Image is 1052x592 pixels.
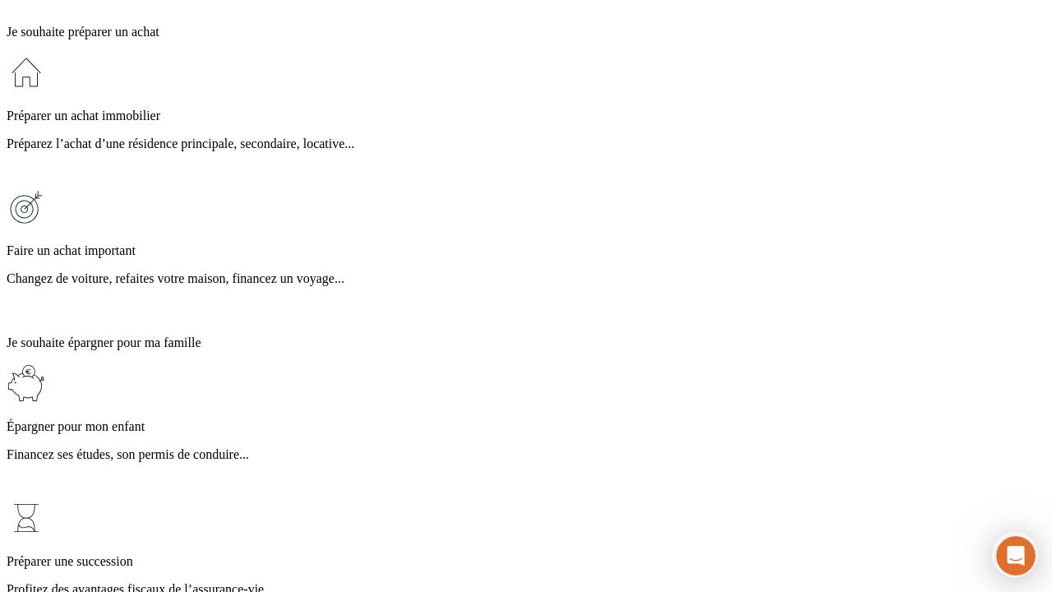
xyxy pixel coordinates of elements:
[7,136,1045,151] p: Préparez l’achat d’une résidence principale, secondaire, locative...
[7,109,1045,123] p: Préparer un achat immobilier
[7,554,1045,569] p: Préparer une succession
[996,536,1036,576] iframe: Intercom live chat
[7,271,1045,286] p: Changez de voiture, refaites votre maison, financez un voyage...
[7,419,1045,434] p: Épargner pour mon enfant
[7,243,1045,258] p: Faire un achat important
[7,25,1045,39] p: Je souhaite préparer un achat
[7,335,1045,350] p: Je souhaite épargner pour ma famille
[7,447,1045,462] p: Financez ses études, son permis de conduire...
[992,532,1038,578] iframe: Intercom live chat discovery launcher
